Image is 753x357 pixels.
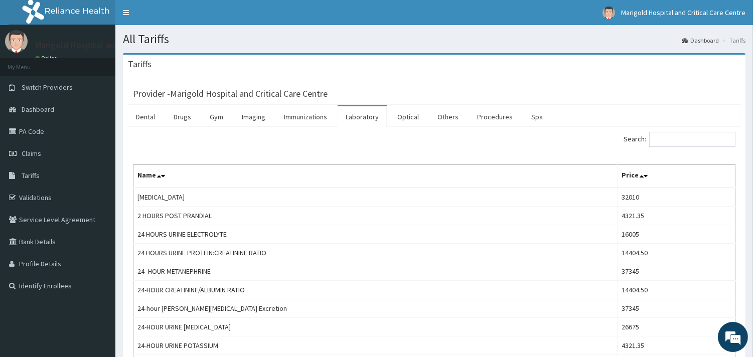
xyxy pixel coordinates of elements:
[621,8,745,17] span: Marigold Hospital and Critical Care Centre
[649,132,735,147] input: Search:
[128,106,163,127] a: Dental
[133,244,618,262] td: 24 HOURS URINE PROTEIN:CREATININE RATIO
[133,188,618,207] td: [MEDICAL_DATA]
[618,299,735,318] td: 37345
[618,225,735,244] td: 16005
[682,36,719,45] a: Dashboard
[234,106,273,127] a: Imaging
[5,30,28,53] img: User Image
[133,207,618,225] td: 2 HOURS POST PRANDIAL
[429,106,467,127] a: Others
[202,106,231,127] a: Gym
[22,83,73,92] span: Switch Providers
[720,36,745,45] li: Tariffs
[618,281,735,299] td: 14404.50
[338,106,387,127] a: Laboratory
[133,262,618,281] td: 24- HOUR METANEPHRINE
[133,318,618,336] td: 24-HOUR URINE [MEDICAL_DATA]
[133,225,618,244] td: 24 HOURS URINE ELECTROLYTE
[22,171,40,180] span: Tariffs
[523,106,551,127] a: Spa
[133,281,618,299] td: 24-HOUR CREATININE/ALBUMIN RATIO
[22,149,41,158] span: Claims
[133,89,328,98] h3: Provider - Marigold Hospital and Critical Care Centre
[469,106,521,127] a: Procedures
[128,60,152,69] h3: Tariffs
[133,336,618,355] td: 24-HOUR URINE POTASSIUM
[618,244,735,262] td: 14404.50
[618,188,735,207] td: 32010
[618,336,735,355] td: 4321.35
[133,165,618,188] th: Name
[603,7,615,19] img: User Image
[22,105,54,114] span: Dashboard
[133,299,618,318] td: 24-hour [PERSON_NAME][MEDICAL_DATA] Excretion
[389,106,427,127] a: Optical
[618,318,735,336] td: 26675
[166,106,199,127] a: Drugs
[35,41,198,50] p: Marigold Hospital and Critical Care Centre
[618,165,735,188] th: Price
[35,55,59,62] a: Online
[624,132,735,147] label: Search:
[618,262,735,281] td: 37345
[123,33,745,46] h1: All Tariffs
[618,207,735,225] td: 4321.35
[276,106,335,127] a: Immunizations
